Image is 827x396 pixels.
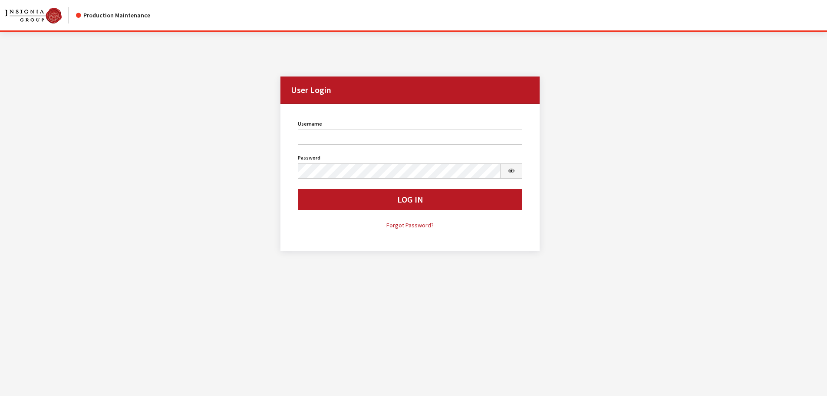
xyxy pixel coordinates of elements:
a: Insignia Group logo [5,7,76,23]
button: Show Password [500,163,523,179]
div: Production Maintenance [76,11,150,20]
label: Username [298,120,322,128]
button: Log In [298,189,523,210]
img: Catalog Maintenance [5,8,62,23]
h2: User Login [280,77,540,104]
a: Forgot Password? [298,220,523,230]
label: Password [298,154,320,162]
